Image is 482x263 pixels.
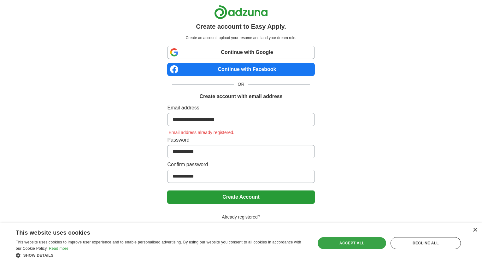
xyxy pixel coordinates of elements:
[199,93,282,100] h1: Create account with email address
[318,237,386,249] div: Accept all
[167,161,314,168] label: Confirm password
[167,63,314,76] a: Continue with Facebook
[167,136,314,144] label: Password
[218,214,264,220] span: Already registered?
[473,228,477,232] div: Close
[168,35,313,41] p: Create an account, upload your resume and land your dream role.
[214,5,268,19] img: Adzuna logo
[16,227,291,237] div: This website uses cookies
[391,237,461,249] div: Decline all
[234,81,248,88] span: OR
[49,246,68,251] a: Read more, opens a new window
[16,240,301,251] span: This website uses cookies to improve user experience and to enable personalised advertising. By u...
[167,46,314,59] a: Continue with Google
[167,104,314,112] label: Email address
[196,22,286,31] h1: Create account to Easy Apply.
[23,253,54,258] span: Show details
[167,130,236,135] span: Email address already registered.
[167,190,314,204] button: Create Account
[16,252,307,258] div: Show details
